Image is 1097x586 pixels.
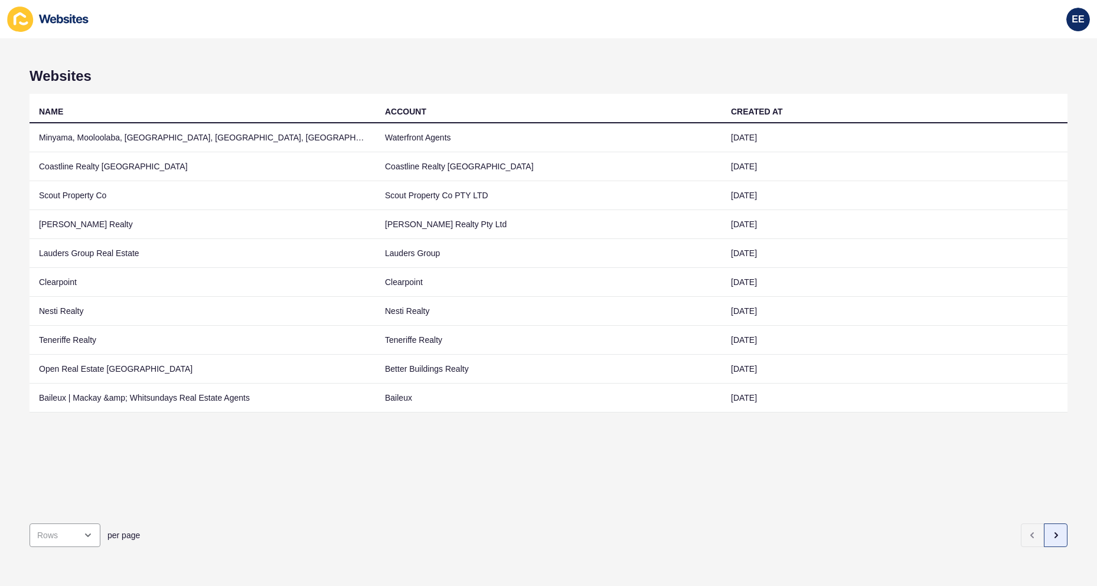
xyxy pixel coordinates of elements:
td: Scout Property Co PTY LTD [376,181,721,210]
td: Clearpoint [376,268,721,297]
span: per page [107,529,140,541]
h1: Websites [30,68,1067,84]
div: ACCOUNT [385,106,426,117]
td: [PERSON_NAME] Realty [30,210,376,239]
td: [DATE] [721,297,1067,326]
td: [DATE] [721,210,1067,239]
td: Nesti Realty [376,297,721,326]
td: [DATE] [721,152,1067,181]
td: [DATE] [721,123,1067,152]
td: [DATE] [721,239,1067,268]
td: Open Real Estate [GEOGRAPHIC_DATA] [30,355,376,384]
td: Lauders Group Real Estate [30,239,376,268]
td: [DATE] [721,181,1067,210]
td: Coastline Realty [GEOGRAPHIC_DATA] [30,152,376,181]
td: Teneriffe Realty [376,326,721,355]
td: [DATE] [721,326,1067,355]
td: [DATE] [721,384,1067,413]
td: Teneriffe Realty [30,326,376,355]
span: EE [1072,14,1084,25]
td: Scout Property Co [30,181,376,210]
td: Baileux | Mackay &amp; Whitsundays Real Estate Agents [30,384,376,413]
td: Better Buildings Realty [376,355,721,384]
div: open menu [30,523,100,547]
div: CREATED AT [731,106,783,117]
div: NAME [39,106,63,117]
td: [DATE] [721,268,1067,297]
td: Clearpoint [30,268,376,297]
td: Lauders Group [376,239,721,268]
td: [DATE] [721,355,1067,384]
td: Minyama, Mooloolaba, [GEOGRAPHIC_DATA], [GEOGRAPHIC_DATA], [GEOGRAPHIC_DATA], Real Estate [30,123,376,152]
td: Coastline Realty [GEOGRAPHIC_DATA] [376,152,721,181]
td: Waterfront Agents [376,123,721,152]
td: Nesti Realty [30,297,376,326]
td: [PERSON_NAME] Realty Pty Ltd [376,210,721,239]
td: Baileux [376,384,721,413]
